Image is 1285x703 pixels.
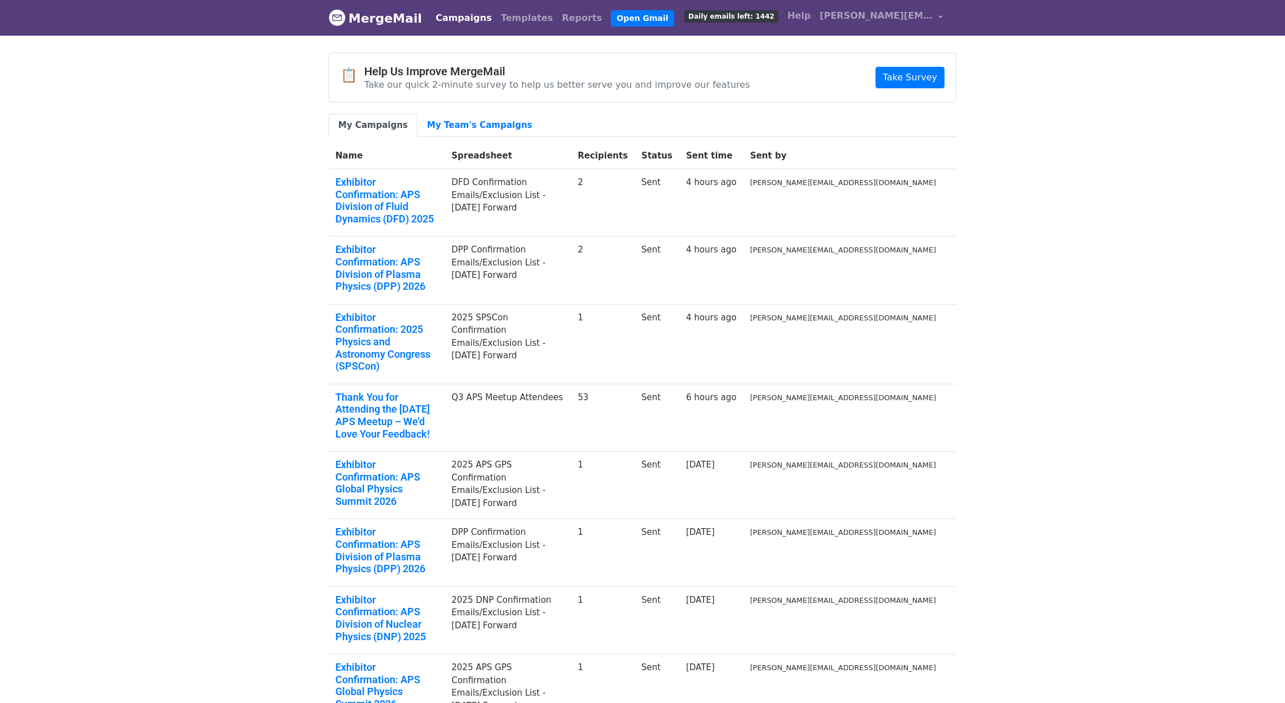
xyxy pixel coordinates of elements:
[635,519,679,586] td: Sent
[335,594,438,642] a: Exhibitor Confirmation: APS Division of Nuclear Physics (DNP) 2025
[686,177,736,187] a: 4 hours ago
[635,384,679,451] td: Sent
[750,528,936,537] small: [PERSON_NAME][EMAIL_ADDRESS][DOMAIN_NAME]
[445,169,571,237] td: DFD Confirmation Emails/Exclusion List - [DATE] Forward
[445,237,571,304] td: DPP Confirmation Emails/Exclusion List - [DATE] Forward
[571,304,635,384] td: 1
[820,9,933,23] span: [PERSON_NAME][EMAIL_ADDRESS][DOMAIN_NAME]
[329,6,422,30] a: MergeMail
[635,586,679,654] td: Sent
[750,393,936,402] small: [PERSON_NAME][EMAIL_ADDRESS][DOMAIN_NAME]
[750,314,936,322] small: [PERSON_NAME][EMAIL_ADDRESS][DOMAIN_NAME]
[335,391,438,440] a: Thank You for Attending the [DATE] APS Meetup – We’d Love Your Feedback!
[684,10,778,23] span: Daily emails left: 1442
[445,519,571,586] td: DPP Confirmation Emails/Exclusion List - [DATE] Forward
[329,9,346,26] img: MergeMail logo
[750,178,936,187] small: [PERSON_NAME][EMAIL_ADDRESS][DOMAIN_NAME]
[611,10,674,27] a: Open Gmail
[329,143,445,169] th: Name
[686,392,736,402] a: 6 hours ago
[686,460,715,470] a: [DATE]
[686,245,736,255] a: 4 hours ago
[686,527,715,537] a: [DATE]
[571,519,635,586] td: 1
[750,596,936,605] small: [PERSON_NAME][EMAIL_ADDRESS][DOMAIN_NAME]
[364,79,750,91] p: Take our quick 2-minute survey to help us better serve you and improve our features
[750,663,936,672] small: [PERSON_NAME][EMAIL_ADDRESS][DOMAIN_NAME]
[750,461,936,469] small: [PERSON_NAME][EMAIL_ADDRESS][DOMAIN_NAME]
[445,304,571,384] td: 2025 SPSCon Confirmation Emails/Exclusion List - [DATE] Forward
[743,143,943,169] th: Sent by
[750,246,936,254] small: [PERSON_NAME][EMAIL_ADDRESS][DOMAIN_NAME]
[445,384,571,451] td: Q3 APS Meetup Attendees
[635,237,679,304] td: Sent
[496,7,557,29] a: Templates
[335,243,438,292] a: Exhibitor Confirmation: APS Division of Plasma Physics (DPP) 2026
[329,114,417,137] a: My Campaigns
[635,452,679,519] td: Sent
[445,452,571,519] td: 2025 APS GPS Confirmation Emails/Exclusion List - [DATE] Forward
[686,312,736,323] a: 4 hours ago
[335,176,438,225] a: Exhibitor Confirmation: APS Division of Fluid Dynamics (DFD) 2025
[340,67,364,84] span: 📋
[571,452,635,519] td: 1
[686,662,715,672] a: [DATE]
[571,169,635,237] td: 2
[876,67,945,88] a: Take Survey
[680,5,783,27] a: Daily emails left: 1442
[335,526,438,575] a: Exhibitor Confirmation: APS Division of Plasma Physics (DPP) 2026
[635,304,679,384] td: Sent
[417,114,542,137] a: My Team's Campaigns
[635,169,679,237] td: Sent
[335,458,438,507] a: Exhibitor Confirmation: APS Global Physics Summit 2026
[571,143,635,169] th: Recipients
[686,595,715,605] a: [DATE]
[635,143,679,169] th: Status
[364,65,750,78] h4: Help Us Improve MergeMail
[431,7,496,29] a: Campaigns
[445,586,571,654] td: 2025 DNP Confirmation Emails/Exclusion List - [DATE] Forward
[445,143,571,169] th: Spreadsheet
[815,5,947,31] a: [PERSON_NAME][EMAIL_ADDRESS][DOMAIN_NAME]
[571,237,635,304] td: 2
[783,5,815,27] a: Help
[558,7,607,29] a: Reports
[571,586,635,654] td: 1
[571,384,635,451] td: 53
[335,311,438,372] a: Exhibitor Confirmation: 2025 Physics and Astronomy Congress (SPSCon)
[679,143,743,169] th: Sent time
